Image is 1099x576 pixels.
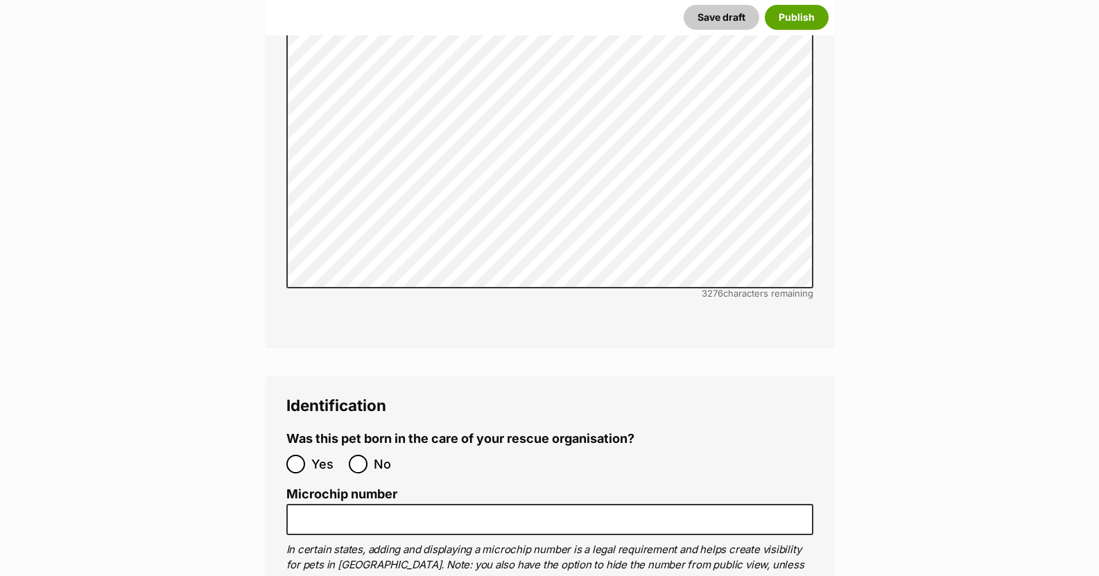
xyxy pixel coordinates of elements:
button: Save draft [684,5,759,30]
label: Microchip number [286,487,813,502]
span: Identification [286,396,386,414]
button: Publish [765,5,829,30]
span: No [374,455,404,473]
div: characters remaining [286,288,813,299]
span: Yes [311,455,342,473]
span: 3276 [702,288,723,299]
label: Was this pet born in the care of your rescue organisation? [286,432,634,446]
